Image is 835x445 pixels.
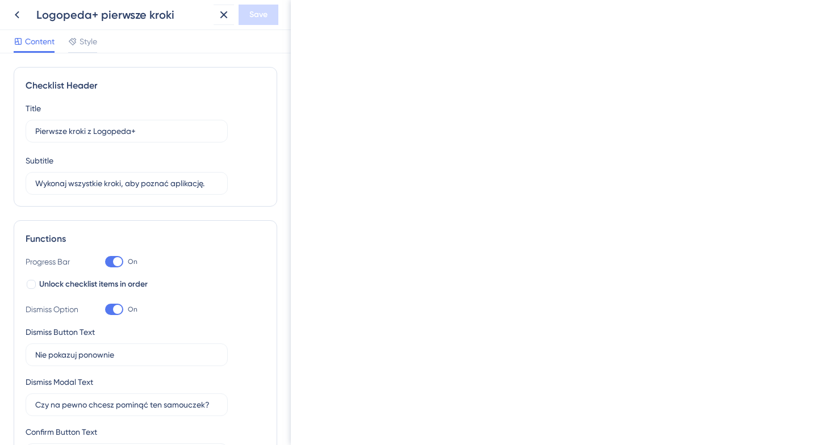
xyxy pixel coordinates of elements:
span: Save [249,8,268,22]
button: Save [239,5,278,25]
input: Type the value [35,349,218,361]
div: Confirm Button Text [26,425,97,439]
input: Header 1 [35,125,218,137]
div: Title [26,102,41,115]
span: Unlock checklist items in order [39,278,148,291]
span: On [128,305,137,314]
div: Dismiss Button Text [26,325,95,339]
span: Style [80,35,97,48]
div: Functions [26,232,265,246]
input: Type the value [35,398,218,411]
div: Logopeda+ pierwsze kroki [36,7,209,23]
span: On [128,257,137,266]
div: Progress Bar [26,255,82,268]
div: Subtitle [26,154,53,167]
input: Header 2 [35,177,218,190]
div: Dismiss Modal Text [26,375,93,389]
span: Content [25,35,55,48]
div: Dismiss Option [26,303,82,316]
div: Checklist Header [26,79,265,93]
